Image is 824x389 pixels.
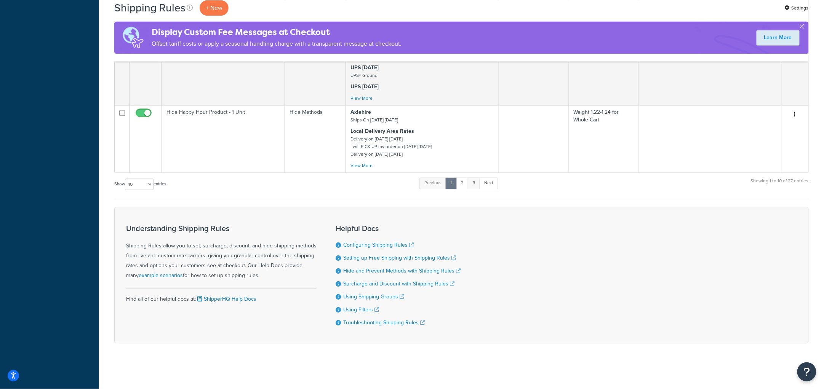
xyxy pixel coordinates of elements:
h1: Shipping Rules [114,0,186,15]
small: Ships On [DATE] [DATE] [350,116,398,123]
a: Surcharge and Discount with Shipping Rules [343,280,454,288]
a: Learn More [757,30,800,45]
img: duties-banner-06bc72dcb5fe05cb3f9472aba00be2ae8eb53ab6f0d8bb03d382ba314ac3c341.png [114,21,152,54]
a: View More [350,95,373,102]
a: 3 [468,177,480,189]
a: example scenarios [139,271,183,279]
a: 1 [445,177,457,189]
a: View More [350,162,373,169]
a: Previous [419,177,446,189]
label: Show entries [114,179,166,190]
strong: Axlehire [350,108,371,116]
td: Weight 1.22-1.24 for Whole Cart [569,105,639,172]
a: Troubleshooting Shipping Rules [343,319,425,327]
strong: UPS [DATE] [350,83,379,91]
button: Open Resource Center [797,362,816,381]
h3: Helpful Docs [336,224,461,233]
a: Using Filters [343,306,379,314]
strong: UPS [DATE] [350,64,379,72]
a: Settings [785,3,809,13]
a: Hide and Prevent Methods with Shipping Rules [343,267,461,275]
h4: Display Custom Fee Messages at Checkout [152,26,402,38]
a: Next [479,177,498,189]
p: Offset tariff costs or apply a seasonal handling charge with a transparent message at checkout. [152,38,402,49]
div: Showing 1 to 10 of 27 entries [751,177,809,193]
a: Configuring Shipping Rules [343,241,414,249]
h3: Understanding Shipping Rules [126,224,317,233]
select: Showentries [125,179,154,190]
a: ShipperHQ Help Docs [196,295,256,303]
small: UPS® Ground [350,72,378,79]
td: Hide Happy Hour Product - 1 Unit [162,105,285,172]
div: Shipping Rules allow you to set, surcharge, discount, and hide shipping methods from live and cus... [126,224,317,281]
a: Using Shipping Groups [343,293,404,301]
strong: Local Delivery Area Rates [350,127,414,135]
a: Setting up Free Shipping with Shipping Rules [343,254,456,262]
td: Hide Methods [285,105,346,172]
div: Find all of our helpful docs at: [126,288,317,304]
small: Delivery on [DATE] [DATE] I will PICK UP my order on [DATE] [DATE] Delivery on [DATE] [DATE] [350,136,432,158]
a: 2 [456,177,469,189]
